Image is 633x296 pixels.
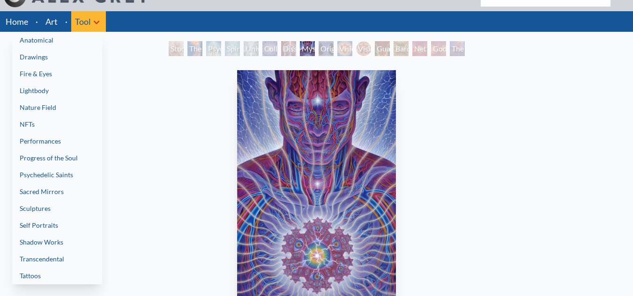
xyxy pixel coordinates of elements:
[206,41,221,56] div: Psychic Energy System
[12,65,102,82] a: Fire & Eyes
[187,41,202,56] div: The Torch
[319,41,334,56] div: Original Face
[12,116,102,133] a: NFTs
[394,41,409,56] div: Bardo Being
[12,32,102,49] a: Anatomical
[375,41,390,56] div: Guardian of Infinite Vision
[12,217,102,234] a: Self Portraits
[225,41,240,56] div: Spiritual Energy System
[12,200,102,217] a: Sculptures
[12,234,102,251] a: Shadow Works
[262,41,277,56] div: Collective Vision
[300,41,315,56] div: Mystic Eye
[12,251,102,267] a: Transcendental
[356,41,371,56] div: Vision Crystal Tondo
[12,150,102,166] a: Progress of the Soul
[12,166,102,183] a: Psychedelic Saints
[12,82,102,99] a: Lightbody
[12,133,102,150] a: Performances
[169,41,184,56] div: Study for the Great Turn
[12,49,102,65] a: Drawings
[244,41,259,56] div: Universal Mind Lattice
[281,41,296,56] div: Dissectional Art for Tool's Lateralus CD
[12,183,102,200] a: Sacred Mirrors
[12,99,102,116] a: Nature Field
[337,41,352,56] div: Vision Crystal
[450,41,465,56] div: The Great Turn
[412,41,427,56] div: Net of Being
[12,267,102,284] a: Tattoos
[431,41,446,56] div: Godself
